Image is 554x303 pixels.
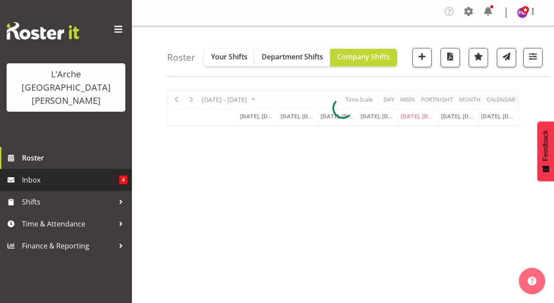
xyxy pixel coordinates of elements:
[15,68,117,107] div: L'Arche [GEOGRAPHIC_DATA][PERSON_NAME]
[497,48,516,67] button: Send a list of all shifts for the selected filtered period to all rostered employees.
[22,239,114,252] span: Finance & Reporting
[412,48,432,67] button: Add a new shift
[22,195,114,208] span: Shifts
[255,49,330,66] button: Department Shifts
[204,49,255,66] button: Your Shifts
[22,217,114,230] span: Time & Attendance
[167,52,195,62] h4: Roster
[7,22,79,40] img: Rosterit website logo
[528,277,536,285] img: help-xxl-2.png
[262,52,323,62] span: Department Shifts
[523,48,543,67] button: Filter Shifts
[330,49,397,66] button: Company Shifts
[337,52,390,62] span: Company Shifts
[517,7,528,18] img: priyadharshini-mani11467.jpg
[441,48,460,67] button: Download a PDF of the roster according to the set date range.
[537,121,554,181] button: Feedback - Show survey
[469,48,488,67] button: Highlight an important date within the roster.
[22,151,128,164] span: Roster
[542,130,550,161] span: Feedback
[22,173,119,186] span: Inbox
[211,52,248,62] span: Your Shifts
[119,175,128,184] span: 4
